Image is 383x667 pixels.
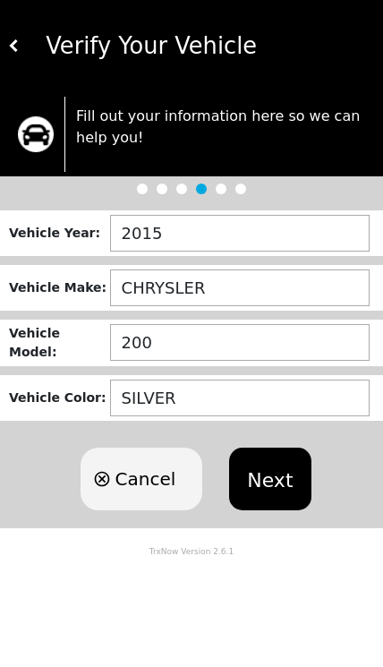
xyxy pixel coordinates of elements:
button: Cancel [81,448,202,510]
input: Make [110,269,370,306]
div: Vehicle Make : [9,278,110,297]
p: Fill out your information here so we can help you! [76,106,365,149]
div: Vehicle Model : [9,324,110,362]
img: trx now logo [18,116,54,152]
div: Verify Your Vehicle [21,29,376,64]
input: Color [110,380,370,416]
img: white carat left [8,39,21,52]
span: Cancel [115,466,175,492]
input: Year [110,215,370,252]
button: Next [229,448,311,510]
input: Model [110,324,370,361]
div: Vehicle Year : [9,224,110,243]
div: Vehicle Color : [9,389,110,407]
